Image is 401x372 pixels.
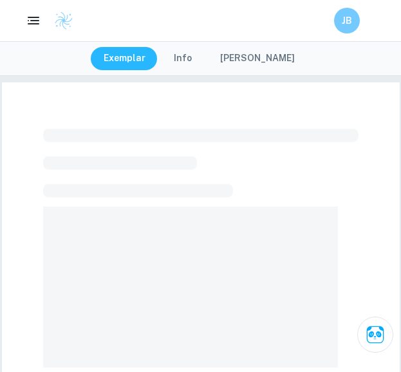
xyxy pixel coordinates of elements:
a: Clastify logo [46,11,73,30]
button: Info [161,47,205,70]
button: [PERSON_NAME] [207,47,308,70]
button: Exemplar [91,47,158,70]
button: Ask Clai [357,317,393,353]
button: JB [334,8,360,33]
img: Clastify logo [54,11,73,30]
h6: JB [340,14,355,28]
